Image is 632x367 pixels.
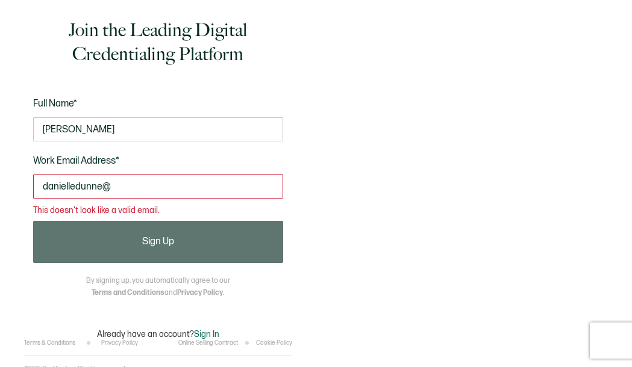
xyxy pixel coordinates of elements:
p: Already have an account? [97,329,219,339]
span: Sign In [194,329,219,339]
a: Terms and Conditions [92,288,164,297]
input: Jane Doe [33,117,283,141]
a: Privacy Policy [101,339,138,347]
a: Privacy Policy [177,288,223,297]
a: Online Selling Contract [178,339,238,347]
span: This doesn't look like a valid email. [33,206,160,215]
span: Work Email Address* [33,155,119,167]
a: Cookie Policy [256,339,292,347]
h1: Join the Leading Digital Credentialing Platform [33,18,283,66]
p: By signing up, you automatically agree to our and . [86,275,230,299]
span: Full Name* [33,98,77,109]
input: Enter your work email address [33,174,283,199]
button: Sign Up [33,221,283,263]
a: Terms & Conditions [24,339,75,347]
span: Sign Up [142,237,174,247]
